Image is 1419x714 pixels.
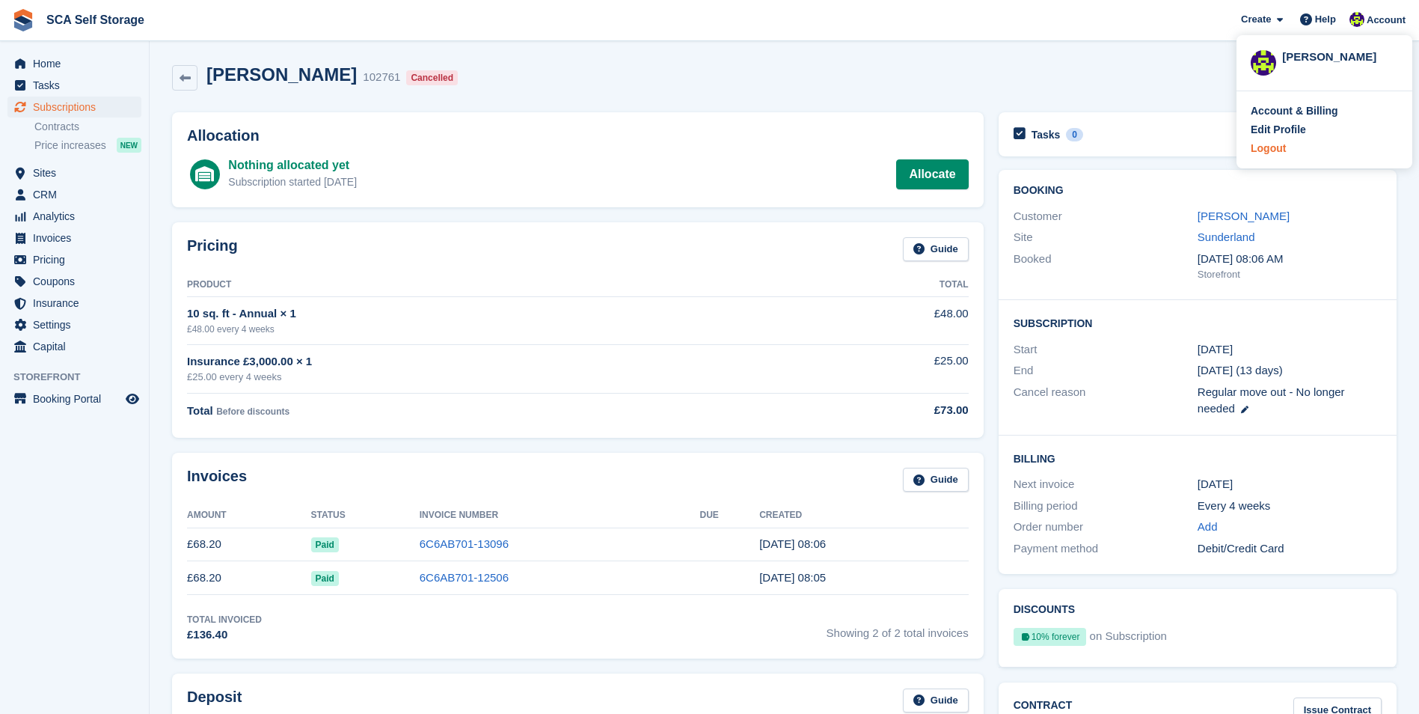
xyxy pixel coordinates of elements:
span: Booking Portal [33,388,123,409]
span: Total [187,404,213,417]
div: 10% forever [1014,628,1087,646]
div: Total Invoiced [187,613,262,626]
div: 0 [1066,128,1083,141]
span: Storefront [13,370,149,385]
a: 6C6AB701-13096 [420,537,509,550]
th: Invoice Number [420,504,700,528]
time: 2025-08-21 00:00:00 UTC [1198,341,1233,358]
img: Thomas Webb [1251,50,1276,76]
a: menu [7,75,141,96]
div: Debit/Credit Card [1198,540,1382,558]
a: Price increases NEW [34,137,141,153]
h2: Invoices [187,468,247,492]
div: Subscription started [DATE] [228,174,357,190]
time: 2025-08-21 07:05:52 UTC [759,571,826,584]
h2: Billing [1014,451,1382,466]
td: £25.00 [800,344,969,393]
a: Allocate [896,159,968,189]
div: End [1014,362,1198,379]
a: Edit Profile [1251,122,1398,138]
div: £136.40 [187,626,262,644]
th: Amount [187,504,311,528]
span: Paid [311,571,339,586]
span: Pricing [33,249,123,270]
span: Settings [33,314,123,335]
span: Help [1315,12,1336,27]
span: on Subscription [1090,628,1167,652]
h2: Deposit [187,689,242,713]
span: Showing 2 of 2 total invoices [827,613,969,644]
span: Create [1241,12,1271,27]
div: [PERSON_NAME] [1282,49,1398,62]
div: Edit Profile [1251,122,1306,138]
div: [DATE] [1198,476,1382,493]
h2: Allocation [187,127,969,144]
h2: Subscription [1014,315,1382,330]
div: Payment method [1014,540,1198,558]
span: Analytics [33,206,123,227]
a: Guide [903,468,969,492]
div: Account & Billing [1251,103,1338,119]
a: menu [7,314,141,335]
div: Cancelled [406,70,458,85]
h2: [PERSON_NAME] [206,64,357,85]
div: [DATE] 08:06 AM [1198,251,1382,268]
th: Total [800,273,969,297]
span: Account [1367,13,1406,28]
a: Guide [903,237,969,262]
a: Sunderland [1198,231,1255,243]
a: menu [7,184,141,205]
span: Invoices [33,228,123,248]
div: £25.00 every 4 weeks [187,370,800,385]
td: £48.00 [800,297,969,344]
div: Next invoice [1014,476,1198,493]
div: Every 4 weeks [1198,498,1382,515]
a: menu [7,293,141,314]
a: menu [7,97,141,118]
div: Logout [1251,141,1286,156]
a: menu [7,162,141,183]
div: Customer [1014,208,1198,225]
div: 10 sq. ft - Annual × 1 [187,305,800,323]
div: Billing period [1014,498,1198,515]
span: Before discounts [216,406,289,417]
span: Capital [33,336,123,357]
div: Insurance £3,000.00 × 1 [187,353,800,370]
img: stora-icon-8386f47178a22dfd0bd8f6a31ec36ba5ce8667c1dd55bd0f319d3a0aa187defe.svg [12,9,34,31]
a: Add [1198,519,1218,536]
h2: Pricing [187,237,238,262]
span: Tasks [33,75,123,96]
a: 6C6AB701-12506 [420,571,509,584]
a: Preview store [123,390,141,408]
th: Created [759,504,968,528]
th: Due [700,504,760,528]
span: Paid [311,537,339,552]
span: CRM [33,184,123,205]
div: Booked [1014,251,1198,282]
a: Account & Billing [1251,103,1398,119]
span: Sites [33,162,123,183]
a: menu [7,206,141,227]
time: 2025-09-18 07:06:30 UTC [759,537,826,550]
div: Start [1014,341,1198,358]
div: Nothing allocated yet [228,156,357,174]
span: Home [33,53,123,74]
span: Regular move out - No longer needed [1198,385,1345,415]
a: Contracts [34,120,141,134]
div: Order number [1014,519,1198,536]
span: Price increases [34,138,106,153]
th: Status [311,504,420,528]
div: Storefront [1198,267,1382,282]
a: [PERSON_NAME] [1198,210,1290,222]
div: £73.00 [800,402,969,419]
span: Coupons [33,271,123,292]
a: menu [7,271,141,292]
div: Cancel reason [1014,384,1198,418]
span: [DATE] (13 days) [1198,364,1283,376]
span: Insurance [33,293,123,314]
a: menu [7,249,141,270]
a: menu [7,228,141,248]
div: NEW [117,138,141,153]
div: 102761 [363,69,400,86]
h2: Booking [1014,185,1382,197]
